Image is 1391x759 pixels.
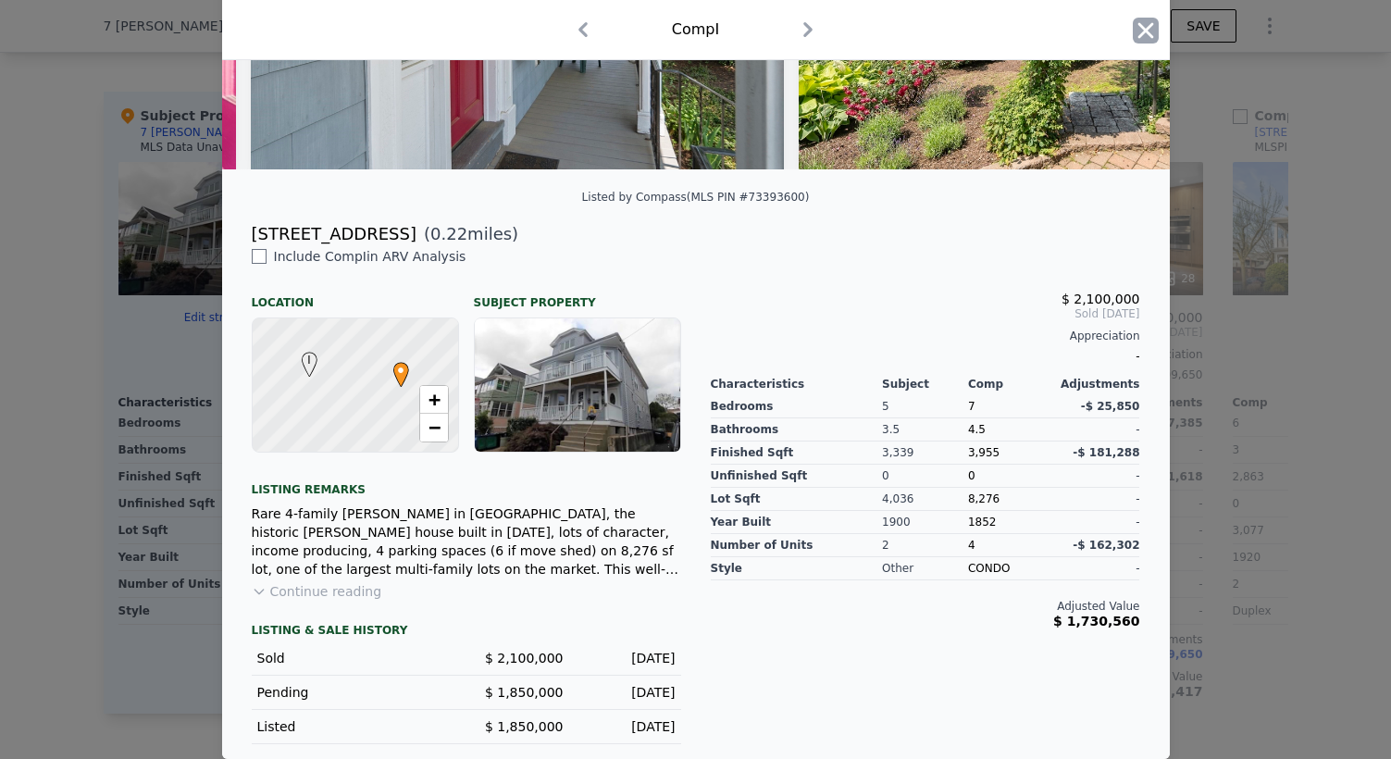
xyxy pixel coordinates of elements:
[968,492,1000,505] span: 8,276
[882,534,968,557] div: 2
[252,504,681,579] div: Rare 4-family [PERSON_NAME] in [GEOGRAPHIC_DATA], the historic [PERSON_NAME] house built in [DATE...
[428,416,440,439] span: −
[1081,400,1140,413] span: -$ 25,850
[257,649,452,667] div: Sold
[711,488,883,511] div: Lot Sqft
[968,511,1054,534] div: 1852
[1073,446,1139,459] span: -$ 181,288
[882,418,968,442] div: 3.5
[968,469,975,482] span: 0
[1054,418,1140,442] div: -
[711,306,1140,321] span: Sold [DATE]
[1054,377,1140,392] div: Adjustments
[420,386,448,414] a: Zoom in
[578,649,676,667] div: [DATE]
[578,717,676,736] div: [DATE]
[711,534,883,557] div: Number of Units
[711,377,883,392] div: Characteristics
[711,599,1140,614] div: Adjusted Value
[968,400,975,413] span: 7
[485,685,564,700] span: $ 1,850,000
[882,442,968,465] div: 3,339
[430,224,467,243] span: 0.22
[389,356,414,384] span: •
[257,717,452,736] div: Listed
[252,582,382,601] button: Continue reading
[882,557,968,580] div: Other
[1073,539,1139,552] span: -$ 162,302
[1054,465,1140,488] div: -
[252,280,459,310] div: Location
[968,377,1054,392] div: Comp
[711,418,883,442] div: Bathrooms
[257,683,452,702] div: Pending
[1054,557,1140,580] div: -
[578,683,676,702] div: [DATE]
[968,557,1054,580] div: CONDO
[968,534,1054,557] div: 4
[428,388,440,411] span: +
[1054,511,1140,534] div: -
[252,467,681,497] div: Listing remarks
[582,191,810,204] div: Listed by Compass (MLS PIN #73393600)
[711,329,1140,343] div: Appreciation
[882,511,968,534] div: 1900
[416,221,518,247] span: ( miles)
[711,442,883,465] div: Finished Sqft
[711,343,1140,369] div: -
[297,352,308,363] div: I
[882,488,968,511] div: 4,036
[711,557,883,580] div: Style
[485,719,564,734] span: $ 1,850,000
[711,395,883,418] div: Bedrooms
[1053,614,1139,628] span: $ 1,730,560
[1062,292,1140,306] span: $ 2,100,000
[297,352,322,368] span: I
[968,418,1054,442] div: 4.5
[882,465,968,488] div: 0
[474,280,681,310] div: Subject Property
[252,221,416,247] div: [STREET_ADDRESS]
[968,446,1000,459] span: 3,955
[711,511,883,534] div: Year Built
[672,19,719,41] div: Comp I
[267,249,474,264] span: Include Comp I in ARV Analysis
[485,651,564,666] span: $ 2,100,000
[882,377,968,392] div: Subject
[389,362,400,373] div: •
[1054,488,1140,511] div: -
[882,395,968,418] div: 5
[420,414,448,442] a: Zoom out
[252,623,681,641] div: LISTING & SALE HISTORY
[711,465,883,488] div: Unfinished Sqft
